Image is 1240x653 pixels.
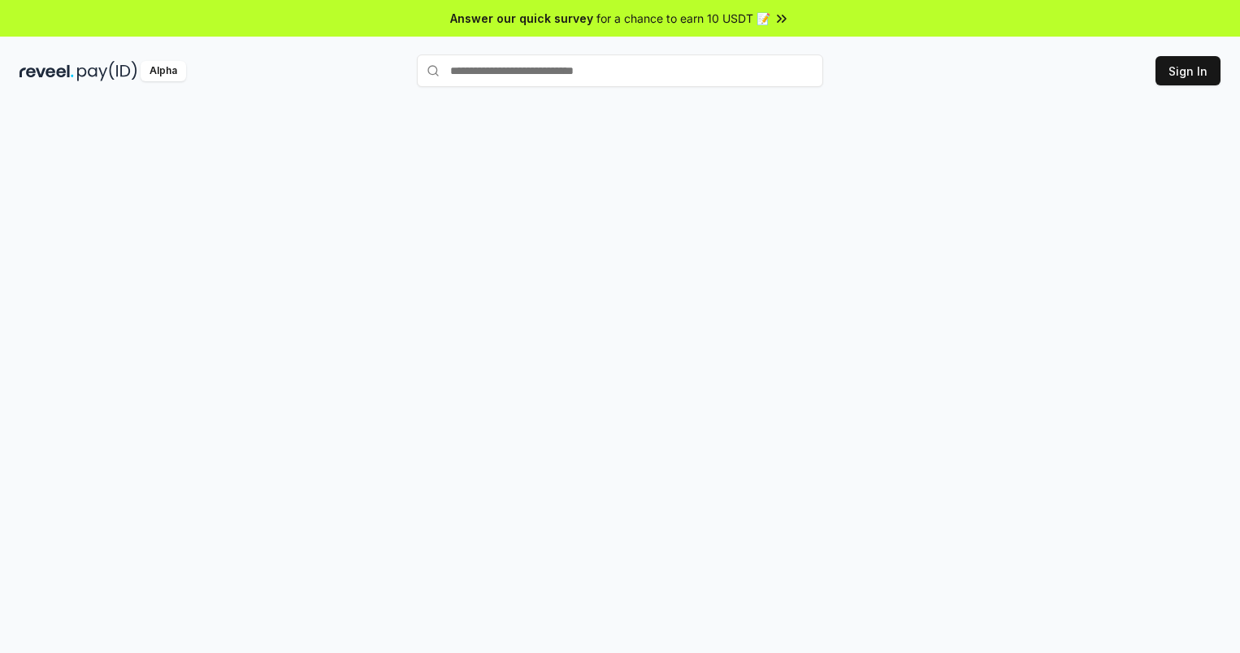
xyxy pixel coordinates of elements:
span: Answer our quick survey [450,10,593,27]
div: Alpha [141,61,186,81]
img: reveel_dark [20,61,74,81]
span: for a chance to earn 10 USDT 📝 [596,10,770,27]
button: Sign In [1155,56,1220,85]
img: pay_id [77,61,137,81]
